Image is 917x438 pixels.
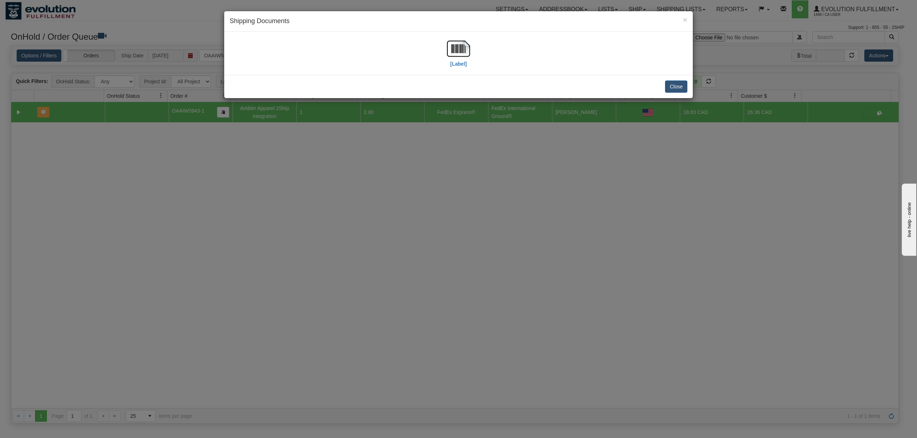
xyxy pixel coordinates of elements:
span: × [683,16,687,24]
img: barcode.jpg [447,37,470,60]
button: Close [665,80,687,93]
h4: Shipping Documents [230,17,687,26]
label: [Label] [450,60,467,67]
div: live help - online [5,6,67,12]
a: [Label] [447,45,470,66]
button: Close [683,16,687,23]
iframe: chat widget [900,182,916,256]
